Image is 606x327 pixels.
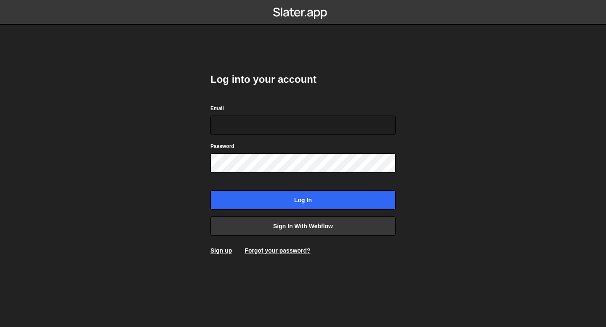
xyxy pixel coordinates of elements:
a: Sign in with Webflow [210,216,396,236]
a: Sign up [210,247,232,254]
label: Password [210,142,234,150]
label: Email [210,104,224,113]
h2: Log into your account [210,73,396,86]
input: Log in [210,190,396,210]
a: Forgot your password? [245,247,310,254]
